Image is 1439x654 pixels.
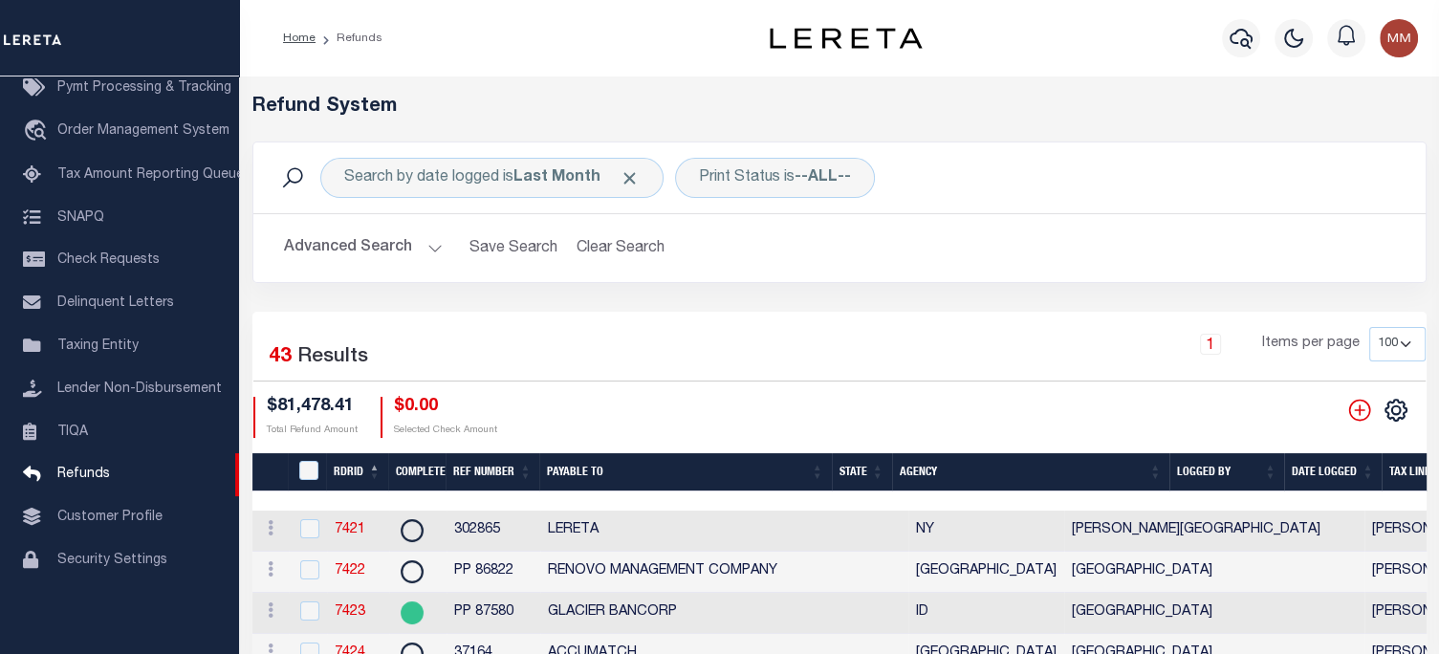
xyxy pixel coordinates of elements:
td: NY [908,511,1064,552]
td: [GEOGRAPHIC_DATA] [1064,593,1364,634]
td: RENOVO MANAGEMENT COMPANY [540,552,908,593]
span: Click to Remove [620,168,640,188]
span: SNAPQ [57,210,104,224]
button: Advanced Search [284,229,443,267]
h4: $0.00 [394,397,497,418]
span: Tax Amount Reporting Queue [57,168,244,182]
th: Logged By: activate to sort column ascending [1169,453,1284,492]
a: 1 [1200,334,1221,355]
label: Results [297,342,368,373]
th: Complete [388,453,446,492]
li: Refunds [316,30,382,47]
td: [PERSON_NAME][GEOGRAPHIC_DATA] [1064,511,1364,552]
span: Security Settings [57,554,167,567]
b: --ALL-- [795,170,851,185]
td: [GEOGRAPHIC_DATA] [908,552,1064,593]
th: Date Logged: activate to sort column ascending [1284,453,1382,492]
img: svg+xml;base64,PHN2ZyB4bWxucz0iaHR0cDovL3d3dy53My5vcmcvMjAwMC9zdmciIHBvaW50ZXItZXZlbnRzPSJub25lIi... [1380,19,1418,57]
td: PP 87580 [447,593,540,634]
i: travel_explore [23,120,54,144]
a: Home [283,33,316,44]
span: Delinquent Letters [57,296,174,310]
b: Last Month [513,170,600,185]
a: 7423 [335,605,365,619]
td: GLACIER BANCORP [540,593,908,634]
span: Check Requests [57,253,160,267]
th: RDRID: activate to sort column descending [326,453,388,492]
span: Order Management System [57,124,229,138]
span: Items per page [1262,334,1360,355]
th: State: activate to sort column ascending [832,453,892,492]
th: Agency: activate to sort column ascending [892,453,1169,492]
th: RefundDepositRegisterID [288,453,327,492]
span: Lender Non-Disbursement [57,382,222,396]
img: logo-dark.svg [770,28,923,49]
span: Refunds [57,468,110,481]
td: PP 86822 [447,552,540,593]
p: Selected Check Amount [394,424,497,438]
span: Taxing Entity [57,339,139,353]
a: 7421 [335,523,365,536]
span: 43 [269,347,292,367]
div: Print Status is [675,158,875,198]
td: ID [908,593,1064,634]
th: Ref Number: activate to sort column ascending [446,453,539,492]
button: Clear Search [569,229,673,267]
a: 7422 [335,564,365,578]
div: Click to Edit [320,158,664,198]
td: LERETA [540,511,908,552]
button: Save Search [458,229,569,267]
p: Total Refund Amount [267,424,358,438]
td: 302865 [447,511,540,552]
h5: Refund System [252,96,1427,119]
span: Customer Profile [57,511,163,524]
td: [GEOGRAPHIC_DATA] [1064,552,1364,593]
h4: $81,478.41 [267,397,358,418]
span: TIQA [57,425,88,438]
span: Pymt Processing & Tracking [57,81,231,95]
th: Payable To: activate to sort column ascending [539,453,831,492]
